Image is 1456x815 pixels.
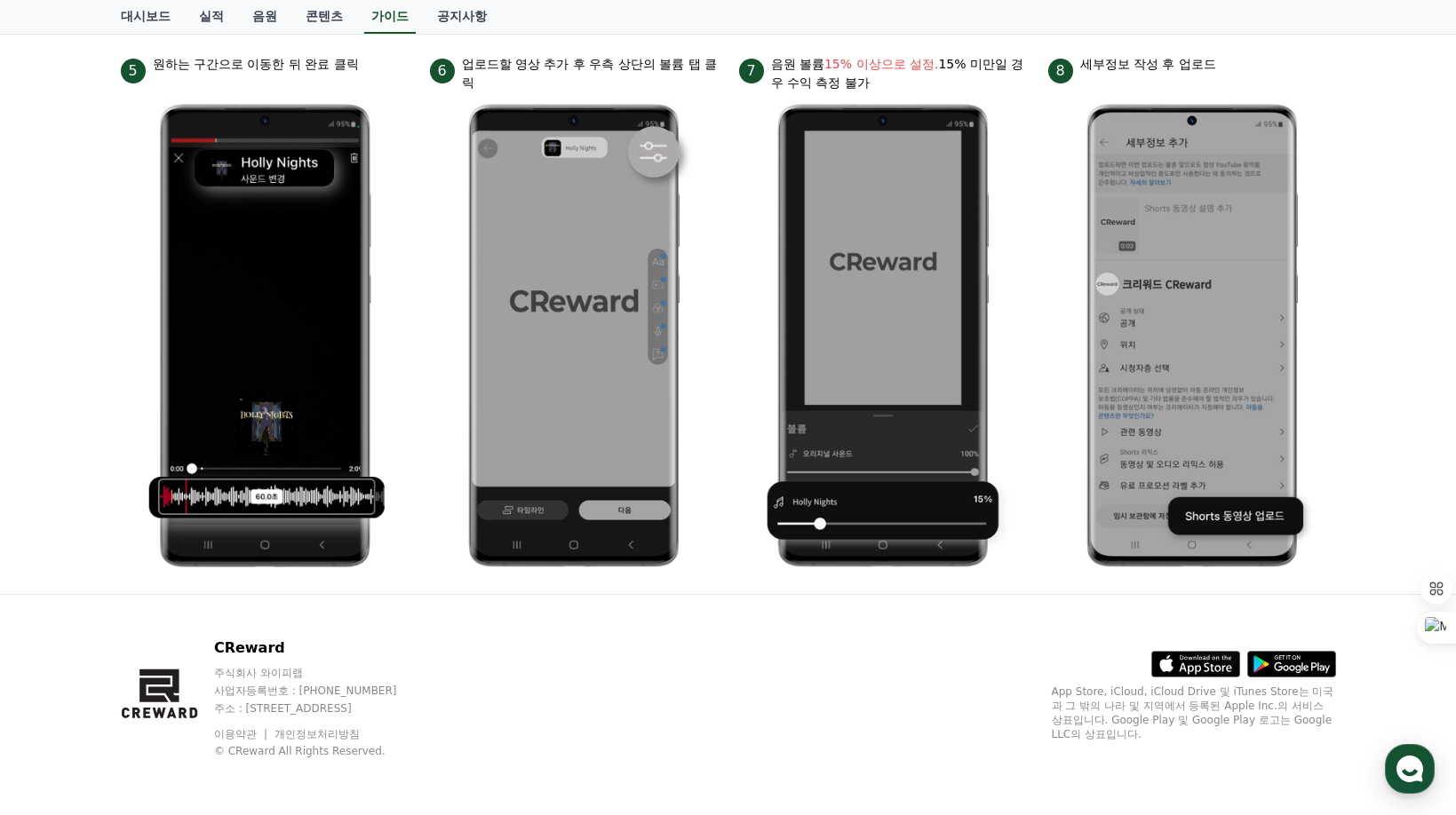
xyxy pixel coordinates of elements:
[430,59,455,83] span: 6
[135,92,394,580] img: 5.png
[274,728,360,740] a: 개인정보처리방침
[1080,55,1216,74] p: 세부정보 작성 후 업로드
[1052,684,1336,741] p: App Store, iCloud, iCloud Drive 및 iTunes Store는 미국과 그 밖의 나라 및 지역에서 등록된 Apple Inc.의 서비스 상표입니다. Goo...
[214,684,431,698] p: 사업자등록번호 : [PHONE_NUMBER]
[462,55,718,92] p: 업로드할 영상 추가 후 우측 상단의 볼륨 탭 클릭
[56,589,67,604] span: 홈
[163,590,184,605] span: 대화
[1062,92,1322,580] img: 8.png
[771,55,1027,92] p: 음원 볼륨 15% 미만일 경우 수익 측정 불가
[121,59,146,83] span: 5
[824,57,938,71] bold: 15% 이상으로 설정.
[1048,59,1073,83] span: 8
[739,59,764,83] span: 7
[274,589,296,604] span: 설정
[444,92,704,580] img: 6.png
[214,744,431,758] p: © CReward All Rights Reserved.
[214,701,431,716] p: 주소 : [STREET_ADDRESS]
[214,728,270,740] a: 이용약관
[229,563,341,607] a: 설정
[214,666,431,680] p: 주식회사 와이피랩
[5,563,117,607] a: 홈
[214,637,431,659] p: CReward
[753,92,1013,580] img: 7.png
[117,563,229,607] a: 대화
[153,55,359,74] p: 원하는 구간으로 이동한 뒤 완료 클릭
